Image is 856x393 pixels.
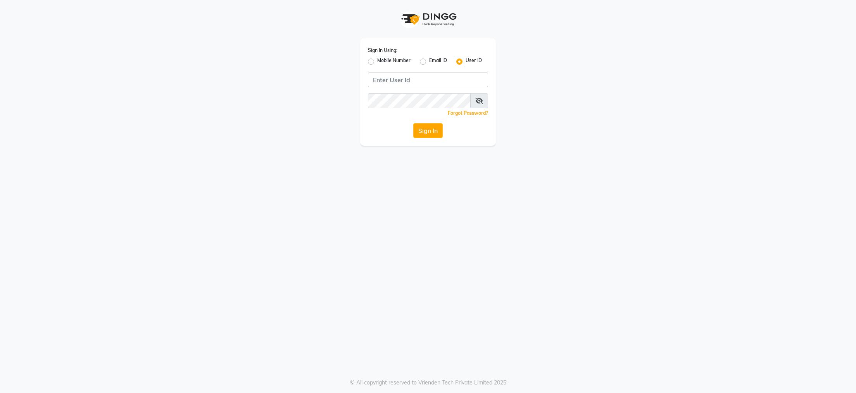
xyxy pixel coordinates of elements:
label: Email ID [429,57,447,66]
a: Forgot Password? [448,110,488,116]
button: Sign In [413,123,443,138]
label: User ID [466,57,482,66]
label: Mobile Number [377,57,411,66]
input: Username [368,93,471,108]
label: Sign In Using: [368,47,397,54]
input: Username [368,72,488,87]
img: logo1.svg [397,8,459,31]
